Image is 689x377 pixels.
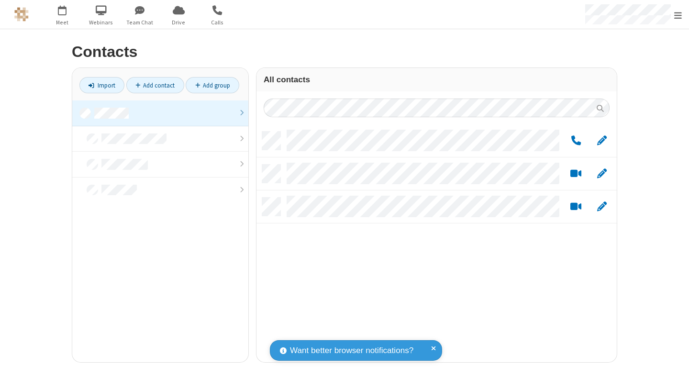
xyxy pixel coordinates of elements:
[264,75,610,84] h3: All contacts
[72,44,617,60] h2: Contacts
[186,77,239,93] a: Add group
[83,18,119,27] span: Webinars
[592,168,611,180] button: Edit
[44,18,80,27] span: Meet
[567,168,585,180] button: Start a video meeting
[567,135,585,147] button: Call by phone
[665,352,682,370] iframe: Chat
[592,201,611,213] button: Edit
[161,18,197,27] span: Drive
[122,18,158,27] span: Team Chat
[126,77,184,93] a: Add contact
[592,135,611,147] button: Edit
[79,77,124,93] a: Import
[256,124,617,362] div: grid
[567,201,585,213] button: Start a video meeting
[290,344,413,357] span: Want better browser notifications?
[14,7,29,22] img: QA Selenium DO NOT DELETE OR CHANGE
[200,18,235,27] span: Calls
